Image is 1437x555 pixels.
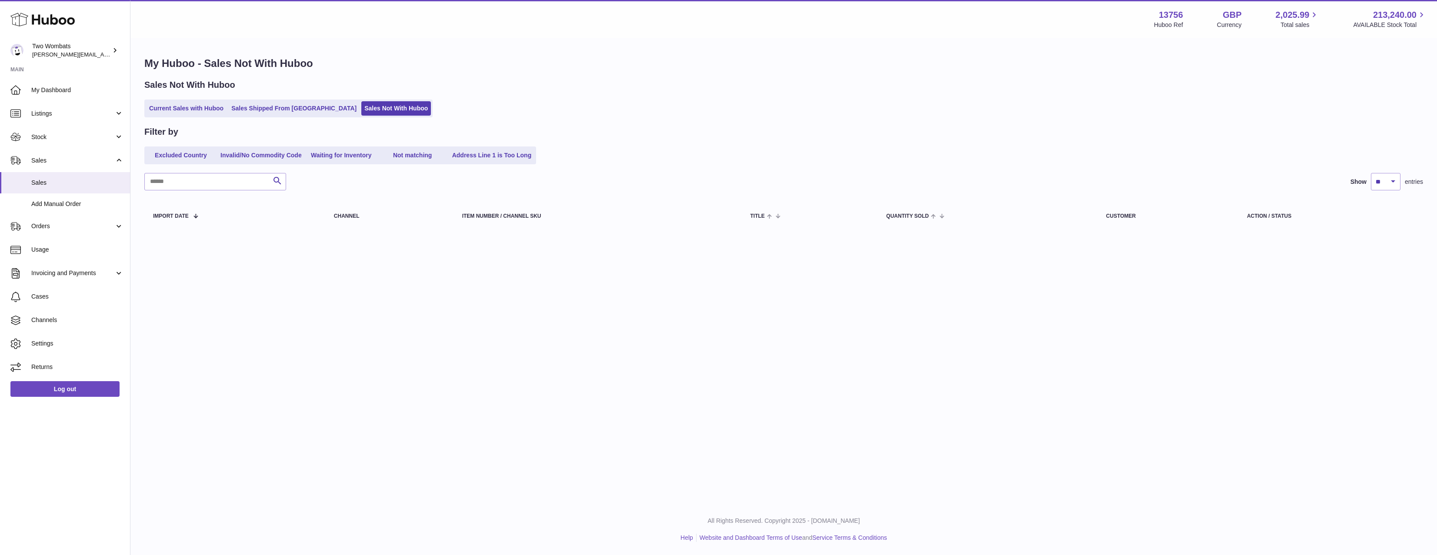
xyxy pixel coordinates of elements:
a: Not matching [378,148,447,163]
span: Sales [31,179,123,187]
span: entries [1405,178,1423,186]
span: 2,025.99 [1276,9,1310,21]
span: My Dashboard [31,86,123,94]
img: alan@twowombats.com [10,44,23,57]
span: Stock [31,133,114,141]
a: Invalid/No Commodity Code [217,148,305,163]
div: Currency [1217,21,1242,29]
a: Log out [10,381,120,397]
strong: 13756 [1159,9,1183,21]
span: Title [750,213,765,219]
a: Current Sales with Huboo [146,101,227,116]
span: Listings [31,110,114,118]
span: Usage [31,246,123,254]
a: 213,240.00 AVAILABLE Stock Total [1353,9,1427,29]
h1: My Huboo - Sales Not With Huboo [144,56,1423,70]
a: Excluded Country [146,148,216,163]
a: 2,025.99 Total sales [1276,9,1320,29]
a: Help [680,534,693,541]
span: Invoicing and Payments [31,269,114,277]
div: Action / Status [1247,213,1414,219]
a: Address Line 1 is Too Long [449,148,535,163]
h2: Filter by [144,126,178,138]
strong: GBP [1223,9,1241,21]
a: Service Terms & Conditions [812,534,887,541]
span: Add Manual Order [31,200,123,208]
p: All Rights Reserved. Copyright 2025 - [DOMAIN_NAME] [137,517,1430,525]
span: Quantity Sold [886,213,929,219]
span: Total sales [1280,21,1319,29]
a: Website and Dashboard Terms of Use [700,534,802,541]
span: Cases [31,292,123,301]
a: Waiting for Inventory [307,148,376,163]
div: Item Number / Channel SKU [462,213,733,219]
label: Show [1350,178,1367,186]
a: Sales Not With Huboo [361,101,431,116]
h2: Sales Not With Huboo [144,79,235,91]
span: 213,240.00 [1373,9,1417,21]
span: Returns [31,363,123,371]
span: Import date [153,213,189,219]
div: Huboo Ref [1154,21,1183,29]
span: AVAILABLE Stock Total [1353,21,1427,29]
span: Orders [31,222,114,230]
span: Settings [31,339,123,348]
li: and [697,534,887,542]
a: Sales Shipped From [GEOGRAPHIC_DATA] [228,101,360,116]
span: Channels [31,316,123,324]
span: [PERSON_NAME][EMAIL_ADDRESS][DOMAIN_NAME] [32,51,174,58]
span: Sales [31,156,114,165]
div: Two Wombats [32,42,110,59]
div: Customer [1106,213,1230,219]
div: Channel [334,213,445,219]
